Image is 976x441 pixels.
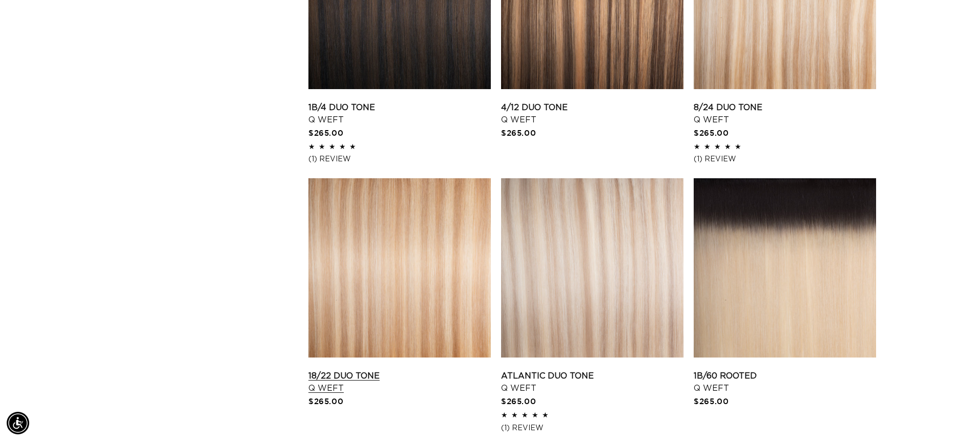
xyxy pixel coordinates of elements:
a: 18/22 Duo Tone Q Weft [308,370,491,394]
a: 4/12 Duo Tone Q Weft [501,101,683,126]
a: 1B/4 Duo Tone Q Weft [308,101,491,126]
div: Accessibility Menu [7,412,29,434]
a: 8/24 Duo Tone Q Weft [694,101,876,126]
a: Atlantic Duo Tone Q Weft [501,370,683,394]
a: 1B/60 Rooted Q Weft [694,370,876,394]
